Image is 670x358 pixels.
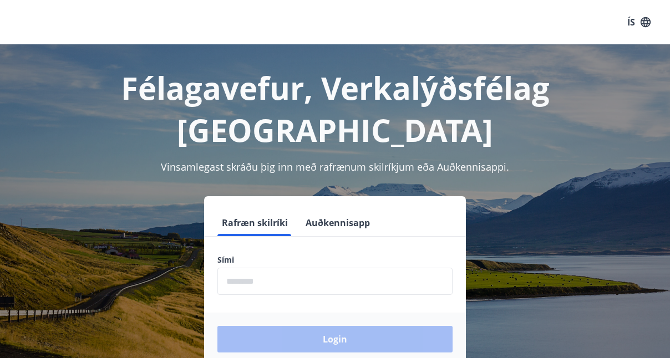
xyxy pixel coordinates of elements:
[301,209,374,236] button: Auðkennisapp
[217,254,453,265] label: Sími
[621,12,657,32] button: ÍS
[13,67,657,151] h1: Félagavefur, Verkalýðsfélag [GEOGRAPHIC_DATA]
[161,160,509,173] span: Vinsamlegast skráðu þig inn með rafrænum skilríkjum eða Auðkennisappi.
[217,209,292,236] button: Rafræn skilríki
